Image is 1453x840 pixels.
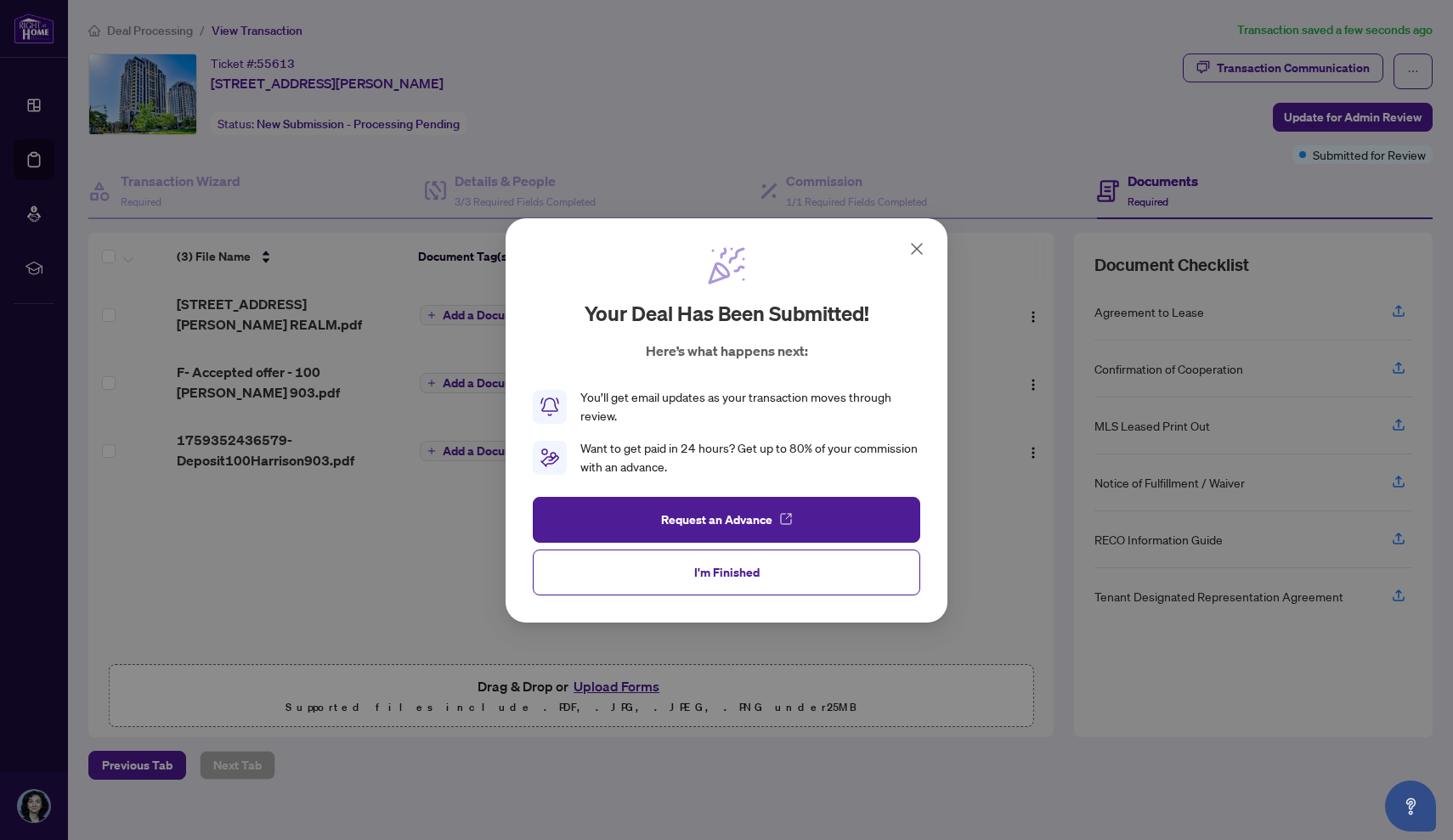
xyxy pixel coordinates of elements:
[646,341,808,361] p: Here’s what happens next:
[694,558,760,585] span: I'm Finished
[580,388,920,426] div: You’ll get email updates as your transaction moves through review.
[585,300,869,327] h2: Your deal has been submitted!
[1385,781,1436,832] button: Open asap
[661,505,772,533] span: Request an Advance
[580,439,920,476] div: Want to get paid in 24 hours? Get up to 80% of your commission with an advance.
[533,496,920,542] button: Request an Advance
[533,549,920,595] button: I'm Finished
